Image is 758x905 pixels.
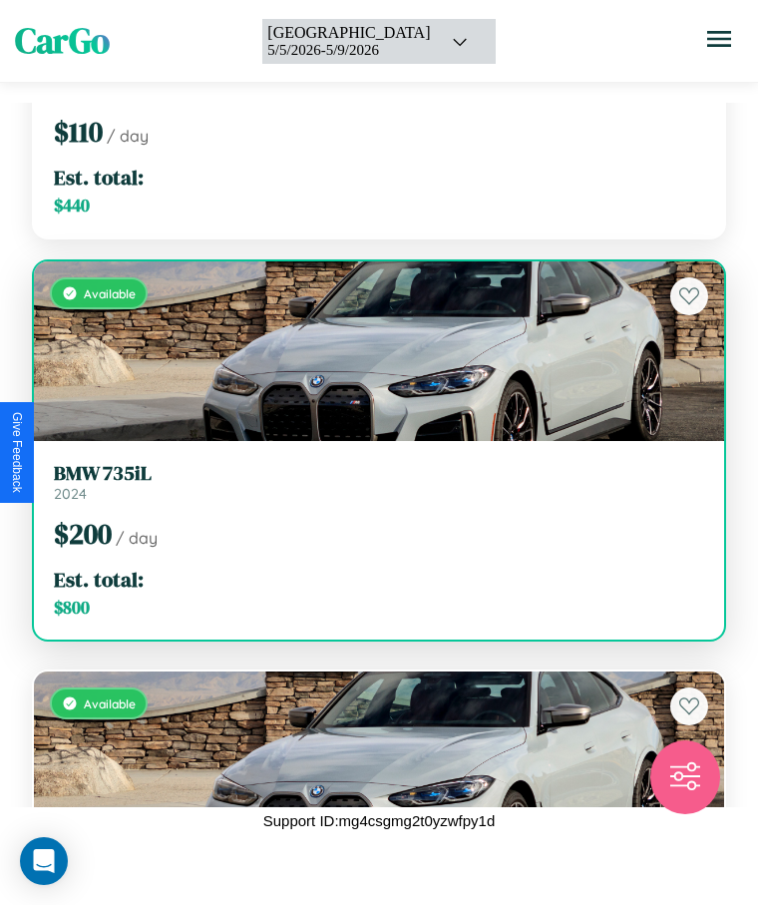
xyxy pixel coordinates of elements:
span: / day [116,528,158,548]
div: Open Intercom Messenger [20,837,68,885]
div: [GEOGRAPHIC_DATA] [267,24,430,42]
a: BMW 735iL2024 [54,461,704,503]
span: Est. total: [54,163,144,192]
div: 5 / 5 / 2026 - 5 / 9 / 2026 [267,42,430,59]
h3: BMW 735iL [54,461,704,485]
p: Support ID: mg4csgmg2t0yzwfpy1d [263,807,496,834]
span: CarGo [15,17,110,65]
span: $ 440 [54,194,90,218]
span: Est. total: [54,565,144,594]
span: $ 200 [54,515,112,553]
span: $ 110 [54,113,103,151]
span: $ 800 [54,596,90,620]
span: Available [84,286,136,301]
span: Available [84,696,136,711]
span: / day [107,126,149,146]
div: Give Feedback [10,412,24,493]
span: 2024 [54,485,87,503]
